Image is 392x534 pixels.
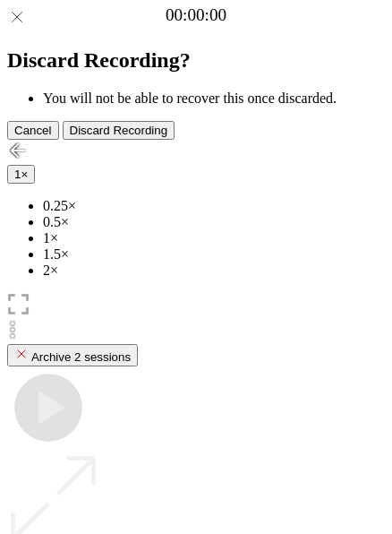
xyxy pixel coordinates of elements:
button: Discard Recording [63,121,175,140]
li: 0.5× [43,214,385,230]
a: 00:00:00 [166,5,226,25]
button: Archive 2 sessions [7,344,138,366]
button: 1× [7,165,35,184]
li: 1.5× [43,246,385,263]
h2: Discard Recording? [7,48,385,73]
li: 1× [43,230,385,246]
li: 0.25× [43,198,385,214]
li: 2× [43,263,385,279]
button: Cancel [7,121,59,140]
div: Archive 2 sessions [14,347,131,364]
li: You will not be able to recover this once discarded. [43,90,385,107]
span: 1 [14,168,21,181]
